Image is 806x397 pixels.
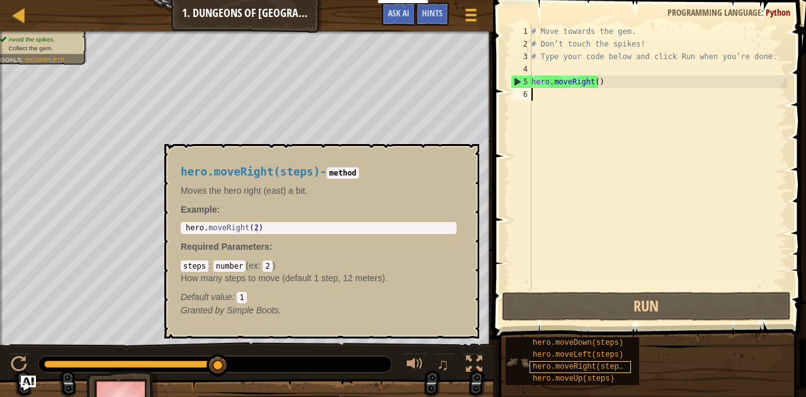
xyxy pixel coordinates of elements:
code: method [327,167,359,179]
span: Example [181,204,217,215]
span: Programming language [667,6,761,18]
button: ♫ [434,353,455,379]
span: : [761,6,766,18]
button: Run [502,292,791,321]
h4: - [181,166,457,178]
span: : [258,260,263,271]
span: Default value [181,292,232,302]
span: Python [766,6,790,18]
code: number [213,260,246,272]
span: Required Parameters [181,242,270,252]
div: 3 [511,50,531,63]
div: 2 [511,38,531,50]
span: Hints [422,7,443,19]
code: steps [181,260,208,272]
div: 5 [511,75,531,88]
p: How many steps to move (default 1 step, 12 meters). [181,272,457,284]
div: 1 [511,25,531,38]
span: : [232,292,237,302]
span: hero.moveLeft(steps) [533,350,623,359]
span: hero.moveRight(steps) [181,165,320,178]
span: : [208,260,213,271]
button: Ctrl + P: Play [6,353,31,379]
em: Simple Boots. [181,305,281,315]
button: Ask AI [21,376,36,391]
button: Ask AI [382,3,416,26]
button: Adjust volume [402,353,428,379]
button: Toggle fullscreen [462,353,487,379]
strong: : [181,204,220,215]
span: ex [249,260,258,271]
span: : [21,56,25,63]
span: Ask AI [388,7,409,19]
div: 4 [511,63,531,75]
span: Avoid the spikes. [8,36,55,43]
div: ( ) [181,259,457,303]
button: Show game menu [455,3,487,32]
span: Collect the gem. [8,45,53,52]
span: ♫ [436,355,449,374]
span: : [270,242,273,252]
span: hero.moveDown(steps) [533,338,623,347]
span: Granted by [181,305,227,315]
img: portrait.png [506,350,530,374]
span: hero.moveUp(steps) [533,374,615,383]
span: Incomplete [25,56,65,63]
div: 6 [511,88,531,101]
code: 1 [237,292,246,303]
p: Moves the hero right (east) a bit. [181,184,457,197]
span: hero.moveRight(steps) [533,362,628,371]
code: 2 [263,260,272,272]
